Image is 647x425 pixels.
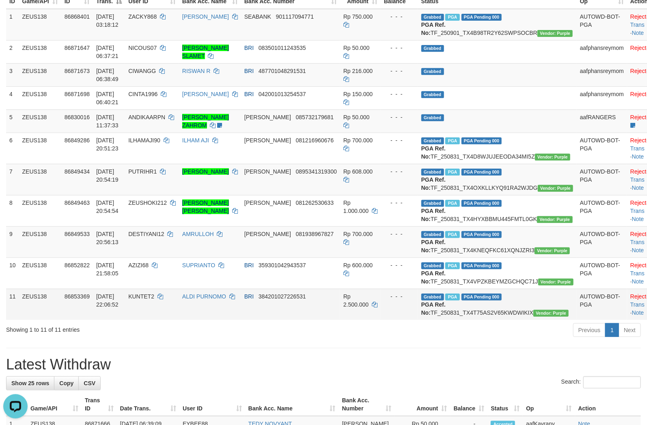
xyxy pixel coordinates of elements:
[421,137,444,144] span: Grabbed
[128,200,167,206] span: ZEUSHOKI212
[445,231,459,238] span: Marked by aafRornrotha
[3,3,28,28] button: Open LiveChat chat widget
[630,13,647,20] a: Reject
[65,13,90,20] span: 86868401
[537,216,572,223] span: Vendor URL: https://trx4.1velocity.biz
[96,231,119,245] span: [DATE] 20:56:13
[259,293,306,300] span: Copy 384201027226531 to clipboard
[575,393,641,416] th: Action
[421,208,446,222] b: PGA Ref. No:
[182,91,229,97] a: [PERSON_NAME]
[244,168,291,175] span: [PERSON_NAME]
[6,356,641,373] h1: Latest Withdraw
[384,167,415,176] div: - - -
[343,200,369,214] span: Rp 1.000.000
[630,68,647,74] a: Reject
[244,91,254,97] span: BRI
[19,258,61,289] td: ZEUS138
[65,231,90,237] span: 86849533
[339,393,395,416] th: Bank Acc. Number: activate to sort column ascending
[276,13,314,20] span: Copy 901117094771 to clipboard
[462,137,502,144] span: PGA Pending
[343,91,373,97] span: Rp 150.000
[632,216,644,222] a: Note
[535,247,570,254] span: Vendor URL: https://trx4.1velocity.biz
[421,21,446,36] b: PGA Ref. No:
[630,231,647,237] a: Reject
[462,14,502,21] span: PGA Pending
[259,68,306,74] span: Copy 487701048291531 to clipboard
[128,45,157,51] span: NICOUS07
[418,258,577,289] td: TF_250831_TX4VPZKBEYMZGCHQC71J
[6,86,19,109] td: 4
[630,137,647,144] a: Reject
[384,44,415,52] div: - - -
[6,109,19,133] td: 5
[418,289,577,320] td: TF_250831_TX4T75AS2V65KWDWIKIX
[182,137,209,144] a: ILHAM AJI
[538,185,573,192] span: Vendor URL: https://trx4.1velocity.biz
[343,262,373,268] span: Rp 600.000
[182,168,229,175] a: [PERSON_NAME]
[96,200,119,214] span: [DATE] 20:54:54
[179,393,245,416] th: User ID: activate to sort column ascending
[6,9,19,41] td: 1
[65,200,90,206] span: 86849463
[343,13,373,20] span: Rp 750.000
[27,393,82,416] th: Game/API: activate to sort column ascending
[537,30,573,37] span: Vendor URL: https://trx4.1velocity.biz
[19,40,61,63] td: ZEUS138
[421,91,444,98] span: Grabbed
[421,169,444,176] span: Grabbed
[182,200,229,214] a: [PERSON_NAME] [PERSON_NAME]
[96,293,119,308] span: [DATE] 22:06:52
[65,114,90,120] span: 86830016
[533,310,569,317] span: Vendor URL: https://trx4.1velocity.biz
[244,114,291,120] span: [PERSON_NAME]
[445,262,459,269] span: Marked by aaftrukkakada
[343,68,373,74] span: Rp 216.000
[577,109,627,133] td: aafRANGERS
[538,279,574,285] span: Vendor URL: https://trx4.1velocity.biz
[632,247,644,253] a: Note
[244,293,254,300] span: BRI
[384,13,415,21] div: - - -
[259,45,306,51] span: Copy 083501011243535 to clipboard
[630,168,647,175] a: Reject
[384,199,415,207] div: - - -
[577,258,627,289] td: AUTOWD-BOT-PGA
[421,270,446,285] b: PGA Ref. No:
[244,45,254,51] span: BRI
[296,114,334,120] span: Copy 085732179681 to clipboard
[343,168,373,175] span: Rp 608.000
[418,226,577,258] td: TF_250831_TX4KNEQFKC61XQNJZRI3
[421,239,446,253] b: PGA Ref. No:
[128,68,156,74] span: CIWANGG
[630,45,647,51] a: Reject
[343,137,373,144] span: Rp 700.000
[128,231,164,237] span: DESTIYANI12
[182,114,229,129] a: [PERSON_NAME] ZAHROM
[577,226,627,258] td: AUTOWD-BOT-PGA
[577,40,627,63] td: aafphansreymom
[577,86,627,109] td: aafphansreymom
[384,230,415,238] div: - - -
[6,133,19,164] td: 6
[6,322,263,334] div: Showing 1 to 11 of 11 entries
[84,380,95,386] span: CSV
[128,91,157,97] span: CINTA1996
[487,393,523,416] th: Status: activate to sort column ascending
[421,68,444,75] span: Grabbed
[384,261,415,269] div: - - -
[421,14,444,21] span: Grabbed
[445,169,459,176] span: Marked by aafRornrotha
[577,195,627,226] td: AUTOWD-BOT-PGA
[19,133,61,164] td: ZEUS138
[96,45,119,59] span: [DATE] 06:37:21
[583,376,641,389] input: Search:
[632,309,644,316] a: Note
[96,68,119,82] span: [DATE] 06:38:49
[96,262,119,277] span: [DATE] 21:58:05
[421,262,444,269] span: Grabbed
[343,293,369,308] span: Rp 2.500.000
